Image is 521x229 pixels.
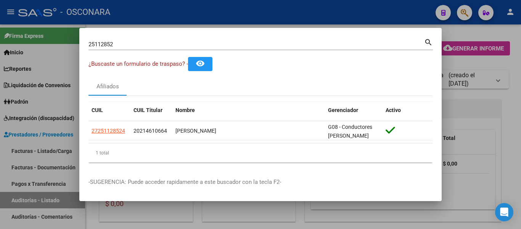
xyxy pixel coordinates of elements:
datatable-header-cell: CUIL Titular [130,102,172,119]
p: -SUGERENCIA: Puede acceder rapidamente a este buscador con la tecla F2- [88,178,433,187]
div: Open Intercom Messenger [495,203,513,221]
span: Gerenciador [328,107,358,113]
div: 1 total [88,143,433,162]
span: CUIL Titular [133,107,162,113]
div: [PERSON_NAME] [175,127,322,135]
div: Afiliados [96,82,119,91]
datatable-header-cell: Nombre [172,102,325,119]
datatable-header-cell: Gerenciador [325,102,383,119]
mat-icon: remove_red_eye [196,59,205,68]
span: ¿Buscaste un formulario de traspaso? - [88,60,188,67]
span: Nombre [175,107,195,113]
span: 20214610664 [133,128,167,134]
datatable-header-cell: CUIL [88,102,130,119]
span: Activo [386,107,401,113]
mat-icon: search [424,37,433,46]
span: 27251128524 [92,128,125,134]
span: CUIL [92,107,103,113]
span: G08 - Conductores [PERSON_NAME] [328,124,372,139]
datatable-header-cell: Activo [383,102,433,119]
